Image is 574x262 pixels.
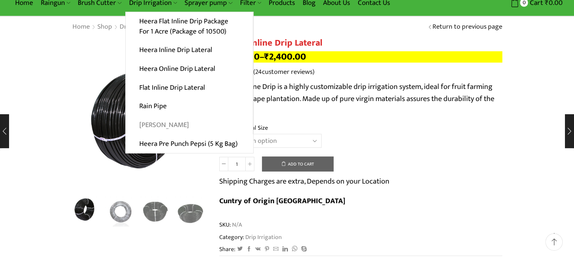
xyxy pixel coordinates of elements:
[432,22,502,32] a: Return to previous page
[219,245,235,254] span: Share:
[72,57,208,192] div: 1 / 5
[140,196,171,226] li: 3 / 5
[72,22,90,32] a: Home
[105,196,136,226] li: 2 / 5
[231,221,242,229] span: N/A
[97,22,112,32] a: Shop
[264,49,306,64] bdi: 2,400.00
[70,196,102,226] li: 1 / 5
[105,196,136,227] a: 2
[175,196,206,227] a: HG
[175,196,206,226] li: 4 / 5
[70,195,102,226] img: Heera Online Drip Lateral
[126,134,253,153] a: Heera Pre Punch Pepsi (5 Kg Bag)
[126,60,253,78] a: Heera Online Drip Lateral
[126,12,253,41] a: Heera Flat Inline Drip Package For 1 Acre (Package of 10500)
[140,196,171,227] a: 4
[126,78,253,97] a: Flat Inline Drip Lateral
[219,81,502,117] p: Heera Online Drip is a highly customizable drip irrigation system, ideal for fruit farming and la...
[219,38,502,49] h1: Heera Online Drip Lateral
[126,116,253,135] a: [PERSON_NAME]
[219,233,282,242] span: Category:
[219,221,502,229] span: SKU:
[253,67,314,77] a: (24customer reviews)
[255,66,262,78] span: 24
[126,41,253,60] a: Heera Inline Drip Lateral
[262,156,334,172] button: Add to cart
[228,157,245,171] input: Product quantity
[244,232,282,242] a: Drip Irrigation
[219,175,389,187] p: Shipping Charges are extra, Depends on your Location
[70,195,102,226] a: Heera Online Drip Lateral 3
[219,195,345,207] b: Cuntry of Origin [GEOGRAPHIC_DATA]
[126,97,253,116] a: Rain Pipe
[264,49,269,64] span: ₹
[219,51,502,63] p: –
[72,22,162,32] nav: Breadcrumb
[119,22,162,32] a: Drip Irrigation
